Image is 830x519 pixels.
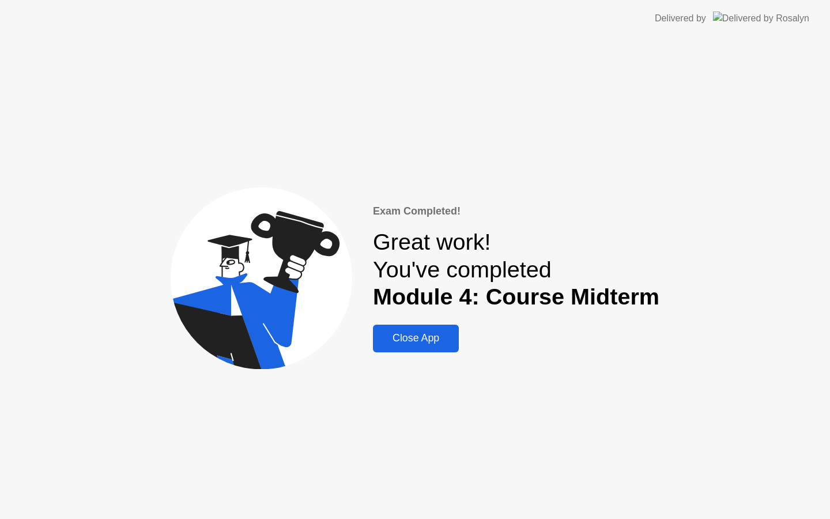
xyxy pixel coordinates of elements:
img: Delivered by Rosalyn [713,12,809,25]
div: Exam Completed! [373,204,659,219]
b: Module 4: Course Midterm [373,284,659,309]
button: Close App [373,325,459,352]
div: Great work! You've completed [373,228,659,311]
div: Close App [376,332,455,344]
div: Delivered by [655,12,706,25]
